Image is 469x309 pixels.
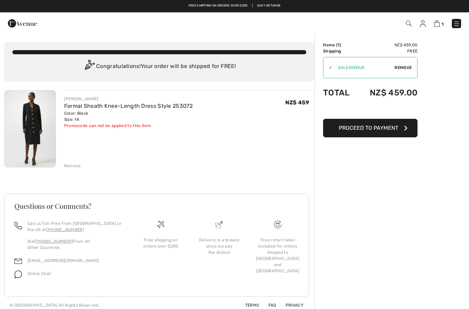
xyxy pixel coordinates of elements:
[323,104,417,116] iframe: PayPal
[323,81,357,104] td: Total
[215,221,223,228] img: Delivery is a breeze since we pay the duties!
[257,3,281,8] a: Easy Returns
[82,60,96,73] img: Congratulation2.svg
[323,42,357,48] td: Items ( )
[252,3,253,8] span: |
[442,22,444,27] span: 1
[10,302,99,308] div: © [GEOGRAPHIC_DATA] All Rights Reserved
[14,257,22,265] img: email
[8,16,37,30] img: 1ère Avenue
[453,20,460,27] img: Menu
[339,125,398,131] span: Proceed to Payment
[434,20,440,27] img: Shopping Bag
[434,19,444,27] a: 1
[357,42,417,48] td: NZ$ 459.00
[323,48,357,54] td: Shipping
[64,110,193,123] div: Color: Black Size: 14
[14,222,22,229] img: call
[27,258,99,263] a: [EMAIL_ADDRESS][DOMAIN_NAME]
[277,303,304,308] a: Privacy
[35,239,73,244] a: [PHONE_NUMBER]
[357,48,417,54] td: Free
[274,221,282,228] img: Free shipping on orders over $250
[14,271,22,278] img: chat
[27,238,123,251] p: Dial From All Other Countries
[64,103,193,109] a: Formal Sheath Knee-Length Dress Style 253072
[64,123,193,129] div: Promocode can not be applied to this item
[237,303,259,308] a: Terms
[64,163,81,169] div: Remove
[188,3,248,8] a: Free shipping on orders over $250
[64,96,193,102] div: [PERSON_NAME]
[14,203,299,209] h3: Questions or Comments?
[323,119,417,137] button: Proceed to Payment
[254,237,301,274] div: Free return label included for orders shipped to [GEOGRAPHIC_DATA] and [GEOGRAPHIC_DATA]
[357,81,417,104] td: NZ$ 459.00
[27,271,51,276] span: Online Chat
[323,65,332,71] div: ✔
[260,303,276,308] a: FAQ
[406,21,412,26] img: Search
[195,237,243,255] div: Delivery is a breeze since we pay the duties!
[4,90,56,168] img: Formal Sheath Knee-Length Dress Style 253072
[27,220,123,233] p: Call us Toll-Free from [GEOGRAPHIC_DATA] or the US at
[338,43,340,47] span: 1
[394,65,412,71] span: Remove
[137,237,184,249] div: Free shipping on orders over $250
[46,227,84,232] a: [PHONE_NUMBER]
[157,221,164,228] img: Free shipping on orders over $250
[332,57,394,78] input: Promo code
[8,20,37,26] a: 1ère Avenue
[12,60,306,73] div: Congratulations! Your order will be shipped for FREE!
[420,20,426,27] img: My Info
[285,99,309,106] span: NZ$ 459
